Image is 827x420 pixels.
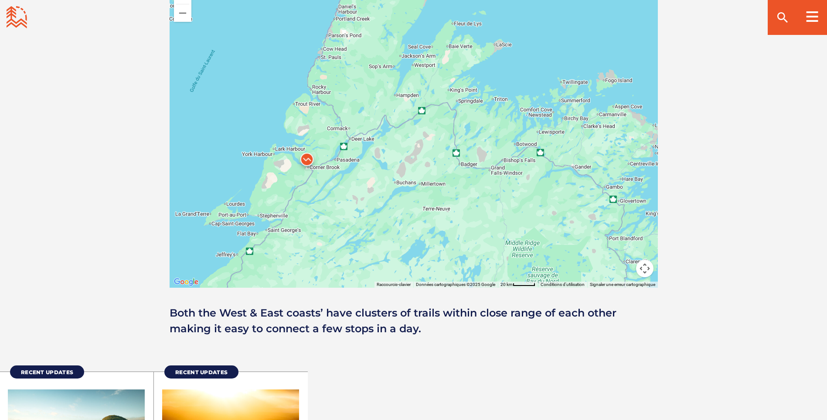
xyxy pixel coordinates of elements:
[172,276,201,288] img: Google
[174,4,191,22] button: Zoom arrière
[776,10,790,24] ion-icon: search
[175,369,228,375] span: Recent Updates
[172,276,201,288] a: Ouvrir cette zone dans Google Maps (s'ouvre dans une nouvelle fenêtre)
[10,365,84,379] a: Recent Updates
[377,282,411,288] button: Raccourcis-clavier
[170,305,658,337] p: Both the West & East coasts’ have clusters of trails within close range of each other making it e...
[636,260,653,277] button: Commandes de la caméra de la carte
[500,282,513,287] span: 20 km
[498,282,538,288] button: Échelle cartographique : 20 km pour 48 px
[590,282,655,287] a: Signaler une erreur cartographique
[164,365,238,379] a: Recent Updates
[21,369,73,375] span: Recent Updates
[541,282,585,287] a: Conditions d'utilisation (s'ouvre dans un nouvel onglet)
[416,282,495,287] span: Données cartographiques ©2025 Google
